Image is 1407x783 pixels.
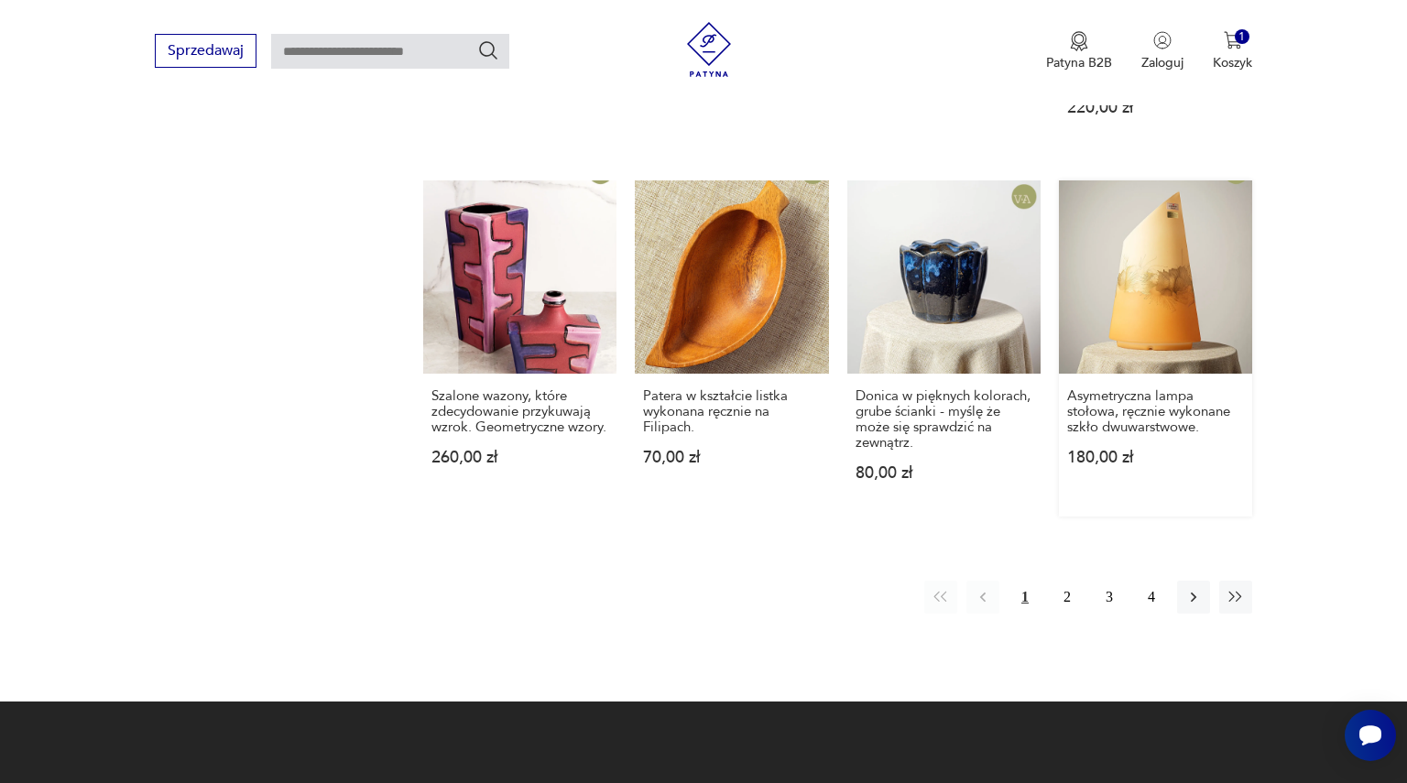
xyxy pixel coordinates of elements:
img: Ikona medalu [1070,31,1088,51]
h3: Szalone wazony, które zdecydowanie przykuwają wzrok. Geometryczne wzory. [431,388,608,435]
h3: Asymetryczna lampa stołowa, ręcznie wykonane szkło dwuwarstwowe. [1067,388,1244,435]
img: Ikona koszyka [1224,31,1242,49]
h3: Patera w kształcie listka wykonana ręcznie na Filipach. [643,388,820,435]
button: 1Koszyk [1213,31,1252,71]
button: Szukaj [477,39,499,61]
h3: Donica w pięknych kolorach, grube ścianki - myślę że może się sprawdzić na zewnątrz. [856,388,1032,451]
p: 80,00 zł [856,465,1032,481]
button: 3 [1093,581,1126,614]
iframe: Smartsupp widget button [1345,710,1396,761]
p: 260,00 zł [431,450,608,465]
div: 1 [1235,29,1250,45]
a: Donica w pięknych kolorach, grube ścianki - myślę że może się sprawdzić na zewnątrz.Donica w pięk... [847,180,1041,517]
p: 70,00 zł [643,450,820,465]
img: Patyna - sklep z meblami i dekoracjami vintage [682,22,736,77]
a: Sprzedawaj [155,46,256,59]
button: Sprzedawaj [155,34,256,68]
p: Zaloguj [1141,54,1183,71]
p: 220,00 zł [1067,100,1244,115]
img: Ikonka użytkownika [1153,31,1172,49]
button: Patyna B2B [1046,31,1112,71]
a: Patera w kształcie listka wykonana ręcznie na Filipach.Patera w kształcie listka wykonana ręcznie... [635,180,828,517]
a: Szalone wazony, które zdecydowanie przykuwają wzrok. Geometryczne wzory.Szalone wazony, które zde... [423,180,616,517]
p: Patyna B2B [1046,54,1112,71]
p: Koszyk [1213,54,1252,71]
button: 4 [1135,581,1168,614]
button: 1 [1009,581,1042,614]
a: Asymetryczna lampa stołowa, ręcznie wykonane szkło dwuwarstwowe.Asymetryczna lampa stołowa, ręczn... [1059,180,1252,517]
p: 180,00 zł [1067,450,1244,465]
a: Ikona medaluPatyna B2B [1046,31,1112,71]
button: 2 [1051,581,1084,614]
button: Zaloguj [1141,31,1183,71]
